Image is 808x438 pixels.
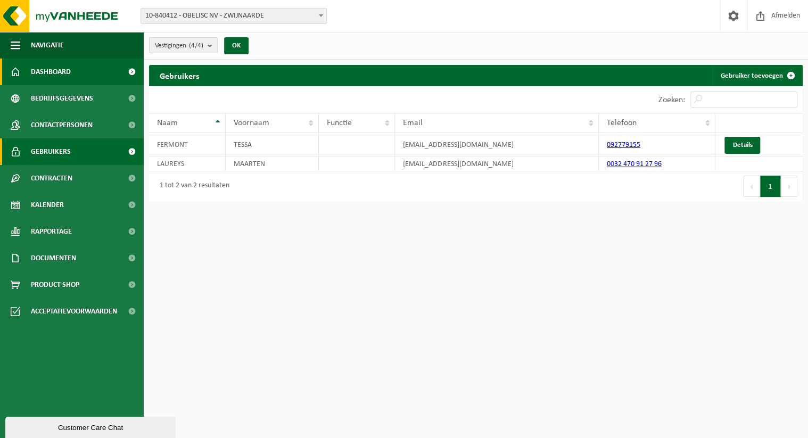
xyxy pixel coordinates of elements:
button: 1 [760,176,781,197]
span: Documenten [31,245,76,271]
a: 0032 470 91 27 96 [607,160,662,168]
iframe: chat widget [5,415,178,438]
span: Telefoon [607,119,637,127]
td: FERMONT [149,133,226,156]
span: Vestigingen [155,38,203,54]
span: Gebruikers [31,138,71,165]
div: 1 tot 2 van 2 resultaten [154,177,229,196]
span: Email [403,119,423,127]
span: Bedrijfsgegevens [31,85,93,112]
span: Functie [327,119,352,127]
button: Next [781,176,797,197]
td: [EMAIL_ADDRESS][DOMAIN_NAME] [395,133,598,156]
td: MAARTEN [226,156,319,171]
span: 10-840412 - OBELISC NV - ZWIJNAARDE [141,9,326,23]
span: Contracten [31,165,72,192]
button: Previous [743,176,760,197]
a: 092779155 [607,141,640,149]
span: Dashboard [31,59,71,85]
span: Navigatie [31,32,64,59]
label: Zoeken: [658,96,685,104]
span: Product Shop [31,271,79,298]
span: Rapportage [31,218,72,245]
span: 10-840412 - OBELISC NV - ZWIJNAARDE [141,8,327,24]
td: [EMAIL_ADDRESS][DOMAIN_NAME] [395,156,598,171]
span: Acceptatievoorwaarden [31,298,117,325]
td: LAUREYS [149,156,226,171]
td: TESSA [226,133,319,156]
span: Contactpersonen [31,112,93,138]
span: Naam [157,119,178,127]
h2: Gebruikers [149,65,210,86]
span: Kalender [31,192,64,218]
button: OK [224,37,249,54]
span: Voornaam [234,119,269,127]
a: Gebruiker toevoegen [712,65,802,86]
count: (4/4) [189,42,203,49]
button: Vestigingen(4/4) [149,37,218,53]
a: Details [724,137,760,154]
